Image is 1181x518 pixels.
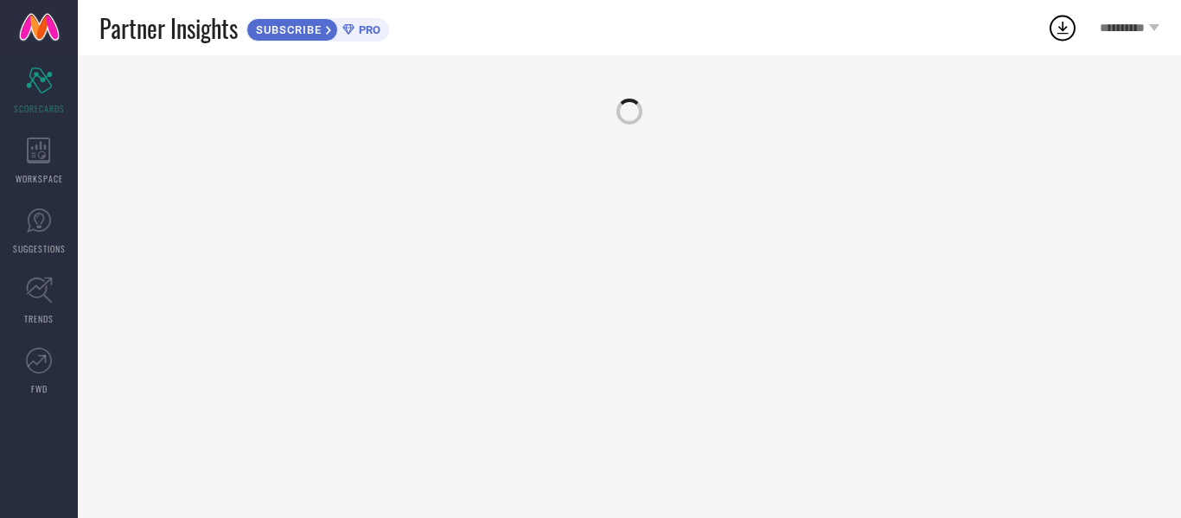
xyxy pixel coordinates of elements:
span: PRO [354,23,380,36]
span: SUBSCRIBE [247,23,326,36]
span: Partner Insights [99,10,238,46]
span: TRENDS [24,312,54,325]
span: WORKSPACE [16,172,63,185]
a: SUBSCRIBEPRO [246,14,389,42]
span: SUGGESTIONS [13,242,66,255]
div: Open download list [1047,12,1078,43]
span: SCORECARDS [14,102,65,115]
span: FWD [31,382,48,395]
